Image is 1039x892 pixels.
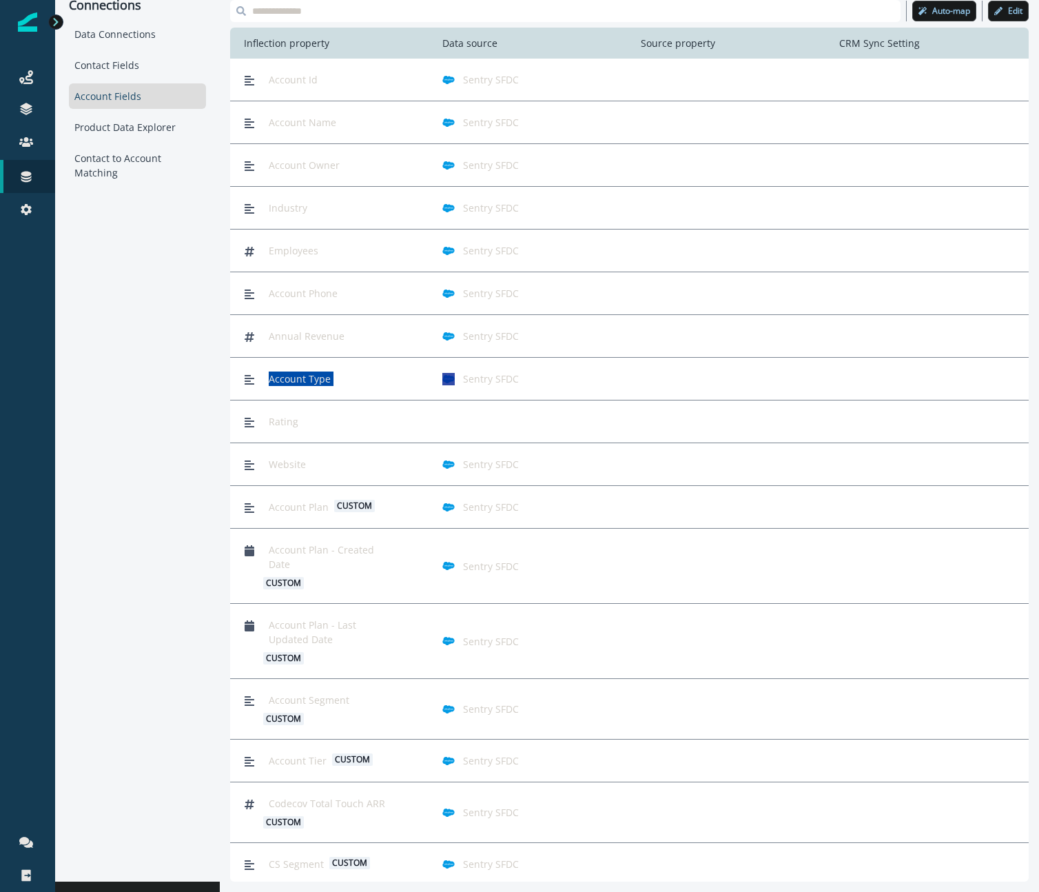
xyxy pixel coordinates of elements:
[442,560,455,572] img: salesforce
[269,158,340,172] span: Account Owner
[437,36,503,50] p: Data source
[269,543,390,571] span: Account Plan - Created Date
[69,145,206,185] div: Contact to Account Matching
[912,1,976,21] button: Auto-map
[269,201,307,215] span: Industry
[442,202,455,214] img: salesforce
[988,1,1029,21] button: Edit
[442,703,455,716] img: salesforce
[463,372,519,386] p: Sentry SFDC
[69,52,206,78] div: Contact Fields
[463,702,519,716] p: Sentry SFDC
[463,158,519,172] p: Sentry SFDC
[69,83,206,109] div: Account Fields
[69,21,206,47] div: Data Connections
[269,457,306,472] span: Website
[463,634,519,649] p: Sentry SFDC
[269,753,327,768] span: Account Tier
[442,858,455,871] img: salesforce
[463,753,519,768] p: Sentry SFDC
[442,159,455,172] img: salesforce
[269,115,336,130] span: Account Name
[269,857,324,871] span: CS Segment
[442,635,455,647] img: salesforce
[442,501,455,514] img: salesforce
[463,500,519,514] p: Sentry SFDC
[1008,6,1022,16] p: Edit
[269,286,338,301] span: Account Phone
[263,652,304,665] span: custom
[269,618,390,647] span: Account Plan - Last Updated Date
[269,414,298,429] span: Rating
[269,693,349,707] span: Account Segment
[269,372,331,386] span: Account Type
[329,857,370,869] span: custom
[442,807,455,819] img: salesforce
[269,243,318,258] span: Employees
[269,500,329,514] span: Account Plan
[269,72,318,87] span: Account Id
[463,115,519,130] p: Sentry SFDC
[269,796,385,811] span: Codecov Total Touch ARR
[442,373,455,385] img: salesforce
[69,114,206,140] div: Product Data Explorer
[635,36,721,50] p: Source property
[463,857,519,871] p: Sentry SFDC
[442,74,455,86] img: salesforce
[463,805,519,820] p: Sentry SFDC
[442,755,455,767] img: salesforce
[263,816,304,829] span: custom
[442,458,455,471] img: salesforce
[463,457,519,472] p: Sentry SFDC
[463,329,519,343] p: Sentry SFDC
[238,36,335,50] p: Inflection property
[263,577,304,589] span: custom
[442,245,455,257] img: salesforce
[269,329,344,343] span: Annual Revenue
[463,559,519,574] p: Sentry SFDC
[932,6,970,16] p: Auto-map
[442,287,455,300] img: salesforce
[442,330,455,343] img: salesforce
[463,201,519,215] p: Sentry SFDC
[442,116,455,129] img: salesforce
[463,243,519,258] p: Sentry SFDC
[463,286,519,301] p: Sentry SFDC
[463,72,519,87] p: Sentry SFDC
[834,36,925,50] p: CRM Sync Setting
[332,753,373,766] span: custom
[334,500,375,512] span: custom
[263,713,304,725] span: custom
[18,12,37,32] img: Inflection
